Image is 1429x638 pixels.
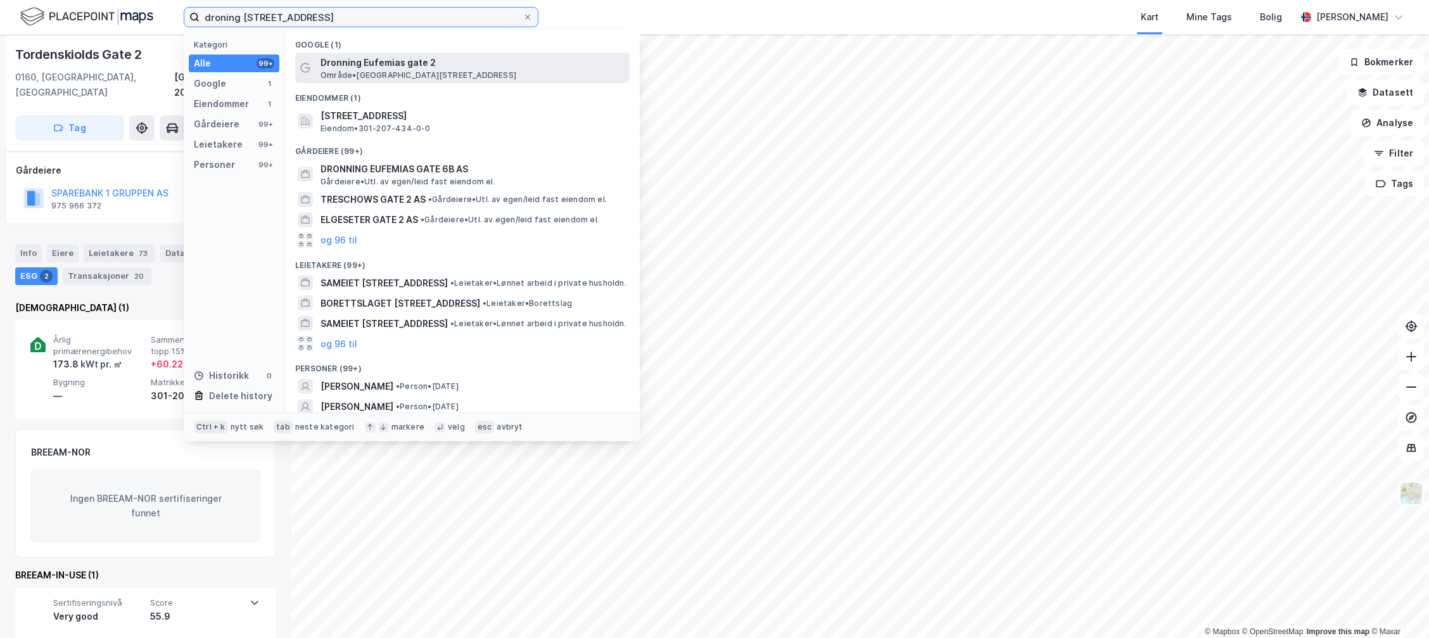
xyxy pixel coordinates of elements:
[1366,577,1429,638] iframe: Chat Widget
[1338,49,1424,75] button: Bokmerker
[257,139,274,150] div: 99+
[321,55,625,70] span: Dronning Eufemias gate 2
[1205,627,1240,636] a: Mapbox
[321,233,357,248] button: og 96 til
[53,388,146,404] div: —
[285,250,640,273] div: Leietakere (99+)
[497,422,523,432] div: avbryt
[194,56,211,71] div: Alle
[421,215,599,225] span: Gårdeiere • Utl. av egen/leid fast eiendom el.
[53,357,122,372] div: 173.8
[151,377,243,388] span: Matrikkel
[321,124,431,134] span: Eiendom • 301-207-434-0-0
[274,421,293,433] div: tab
[150,597,242,608] span: Score
[194,96,249,112] div: Eiendommer
[1366,577,1429,638] div: Kontrollprogram for chat
[31,445,91,460] div: BREEAM-NOR
[1347,80,1424,105] button: Datasett
[151,357,227,372] div: + 60.22 kWt pr. ㎡
[321,162,625,177] span: DRONNING EUFEMIAS GATE 6B AS
[31,470,260,542] div: Ingen BREEAM-NOR sertifiseringer funnet
[421,215,424,224] span: •
[285,30,640,53] div: Google (1)
[285,136,640,159] div: Gårdeiere (99+)
[1141,10,1159,25] div: Kart
[194,421,228,433] div: Ctrl + k
[1307,627,1369,636] a: Improve this map
[450,319,626,329] span: Leietaker • Lønnet arbeid i private husholdn.
[53,609,145,624] div: Very good
[257,119,274,129] div: 99+
[79,357,122,372] div: kWt pr. ㎡
[160,245,208,262] div: Datasett
[264,99,274,109] div: 1
[132,270,146,283] div: 20
[285,354,640,376] div: Personer (99+)
[1242,627,1304,636] a: OpenStreetMap
[194,117,239,132] div: Gårdeiere
[321,379,393,394] span: [PERSON_NAME]
[285,83,640,106] div: Eiendommer (1)
[16,163,276,178] div: Gårdeiere
[15,267,58,285] div: ESG
[136,247,150,260] div: 73
[448,422,465,432] div: velg
[483,298,572,309] span: Leietaker • Borettslag
[53,377,146,388] span: Bygning
[321,212,418,227] span: ELGESETER GATE 2 AS
[295,422,355,432] div: neste kategori
[257,58,274,68] div: 99+
[1363,141,1424,166] button: Filter
[321,336,357,351] button: og 96 til
[1365,171,1424,196] button: Tags
[15,70,174,100] div: 0160, [GEOGRAPHIC_DATA], [GEOGRAPHIC_DATA]
[151,335,243,357] span: Sammenlignet med topp 15%
[1260,10,1282,25] div: Bolig
[450,278,626,288] span: Leietaker • Lønnet arbeid i private husholdn.
[15,44,144,65] div: Tordenskiolds Gate 2
[475,421,495,433] div: esc
[321,399,393,414] span: [PERSON_NAME]
[321,177,495,187] span: Gårdeiere • Utl. av egen/leid fast eiendom el.
[209,388,272,404] div: Delete history
[321,316,448,331] span: SAMEIET [STREET_ADDRESS]
[483,298,486,308] span: •
[396,402,459,412] span: Person • [DATE]
[47,245,79,262] div: Eiere
[1399,482,1423,506] img: Z
[450,278,454,288] span: •
[396,381,400,391] span: •
[321,70,516,80] span: Område • [GEOGRAPHIC_DATA][STREET_ADDRESS]
[194,40,279,49] div: Kategori
[396,402,400,411] span: •
[151,388,243,404] div: 301-209-369-0-0
[194,137,243,152] div: Leietakere
[200,8,523,27] input: Søk på adresse, matrikkel, gårdeiere, leietakere eller personer
[231,422,264,432] div: nytt søk
[174,70,276,100] div: [GEOGRAPHIC_DATA], 209/369
[53,597,145,608] span: Sertifiseringsnivå
[15,568,276,583] div: BREEAM-IN-USE (1)
[321,108,625,124] span: [STREET_ADDRESS]
[321,192,426,207] span: TRESCHOWS GATE 2 AS
[321,296,480,311] span: BORETTSLAGET [STREET_ADDRESS]
[391,422,424,432] div: markere
[63,267,151,285] div: Transaksjoner
[15,115,124,141] button: Tag
[51,201,101,211] div: 975 966 372
[428,195,607,205] span: Gårdeiere • Utl. av egen/leid fast eiendom el.
[53,335,146,357] span: Årlig primærenergibehov
[1316,10,1388,25] div: [PERSON_NAME]
[20,6,153,28] img: logo.f888ab2527a4732fd821a326f86c7f29.svg
[150,609,242,624] div: 55.9
[15,245,42,262] div: Info
[40,270,53,283] div: 2
[450,319,454,328] span: •
[1186,10,1232,25] div: Mine Tags
[194,157,235,172] div: Personer
[264,79,274,89] div: 1
[396,381,459,392] span: Person • [DATE]
[321,276,448,291] span: SAMEIET [STREET_ADDRESS]
[1350,110,1424,136] button: Analyse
